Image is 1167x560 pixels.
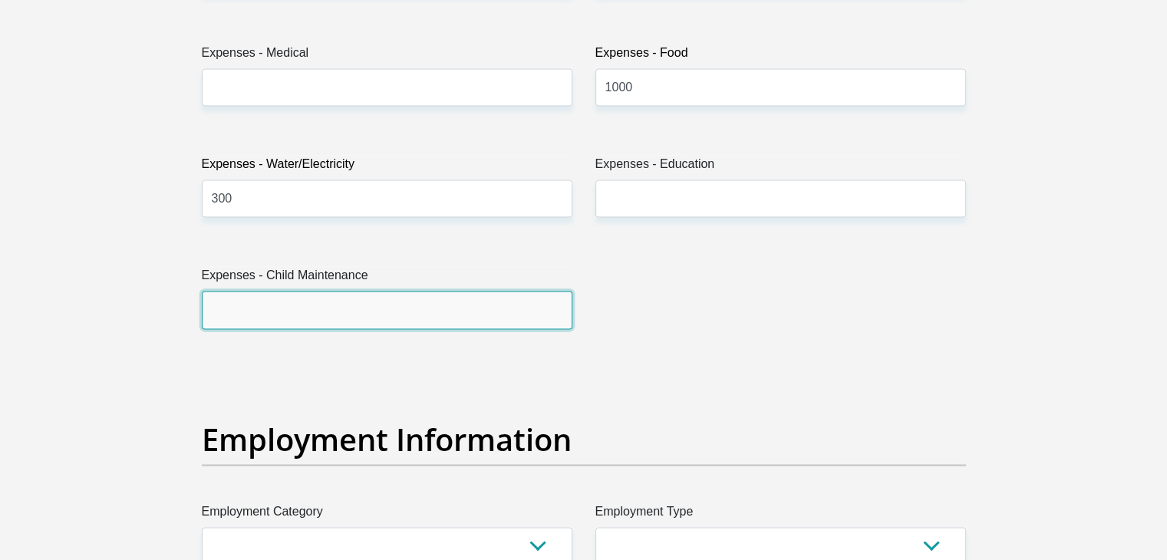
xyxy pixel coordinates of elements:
label: Expenses - Food [595,44,966,68]
h2: Employment Information [202,421,966,458]
label: Employment Type [595,502,966,527]
label: Expenses - Education [595,155,966,180]
label: Expenses - Water/Electricity [202,155,572,180]
input: Expenses - Medical [202,68,572,106]
label: Expenses - Medical [202,44,572,68]
input: Expenses - Food [595,68,966,106]
input: Expenses - Education [595,180,966,217]
label: Expenses - Child Maintenance [202,266,572,291]
label: Employment Category [202,502,572,527]
input: Expenses - Child Maintenance [202,291,572,328]
input: Expenses - Water/Electricity [202,180,572,217]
